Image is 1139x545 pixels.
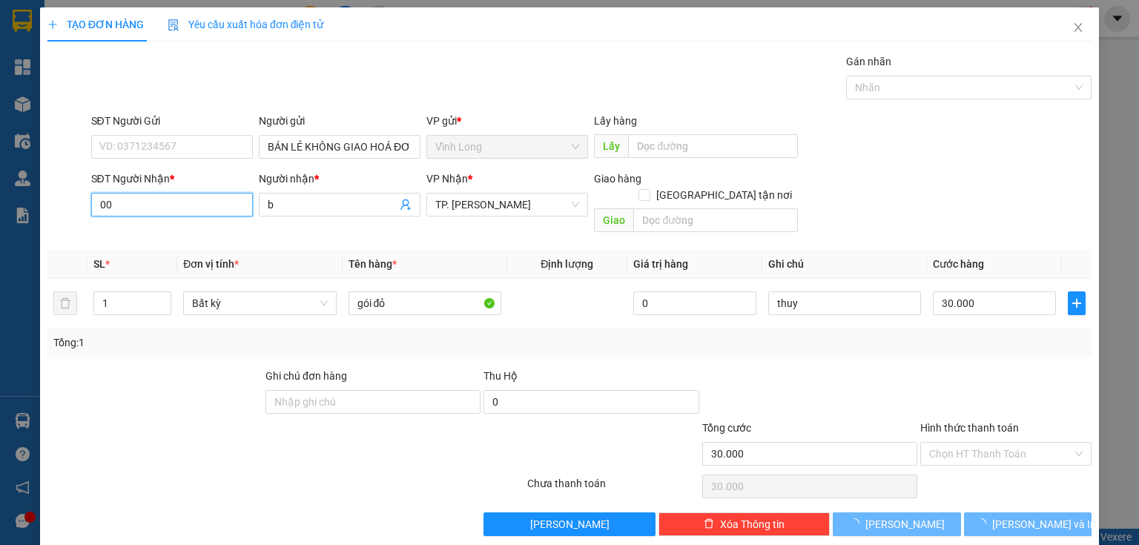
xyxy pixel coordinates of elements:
input: Dọc đường [628,134,798,158]
button: [PERSON_NAME] [833,512,961,536]
span: plus [47,19,58,30]
span: delete [704,518,714,530]
div: VP gửi [426,113,588,129]
input: Ghi Chú [768,291,921,315]
button: delete [53,291,77,315]
input: 0 [633,291,756,315]
div: Người gửi [259,113,420,129]
span: [PERSON_NAME] [865,516,945,532]
div: SĐT Người Gửi [91,113,253,129]
span: Lấy hàng [594,115,637,127]
input: VD: Bàn, Ghế [349,291,501,315]
span: VP Nhận [426,173,468,185]
button: plus [1068,291,1086,315]
span: close [1072,22,1084,33]
span: user-add [400,199,412,211]
button: Close [1057,7,1099,49]
span: Tên hàng [349,258,397,270]
span: Cước hàng [933,258,984,270]
span: [PERSON_NAME] [530,516,610,532]
input: Dọc đường [633,208,798,232]
span: Yêu cầu xuất hóa đơn điện tử [168,19,324,30]
span: TP. Hồ Chí Minh [435,194,579,216]
input: Ghi chú đơn hàng [265,390,481,414]
span: [GEOGRAPHIC_DATA] tận nơi [650,187,798,203]
span: Xóa Thông tin [720,516,785,532]
div: Tổng: 1 [53,334,440,351]
span: Lấy [594,134,628,158]
span: Đơn vị tính [183,258,239,270]
div: Người nhận [259,171,420,187]
label: Ghi chú đơn hàng [265,370,347,382]
button: [PERSON_NAME] [483,512,655,536]
span: Giá trị hàng [633,258,688,270]
span: SL [93,258,105,270]
img: icon [168,19,179,31]
span: [PERSON_NAME] và In [992,516,1096,532]
span: Định lượng [541,258,593,270]
label: Hình thức thanh toán [920,422,1019,434]
button: [PERSON_NAME] và In [964,512,1092,536]
span: Vĩnh Long [435,136,579,158]
span: loading [976,518,992,529]
span: Bất kỳ [192,292,327,314]
button: deleteXóa Thông tin [658,512,830,536]
div: SĐT Người Nhận [91,171,253,187]
span: TẠO ĐƠN HÀNG [47,19,144,30]
label: Gán nhãn [846,56,891,67]
span: Thu Hộ [483,370,518,382]
span: Giao hàng [594,173,641,185]
span: Tổng cước [702,422,751,434]
span: plus [1069,297,1085,309]
th: Ghi chú [762,250,927,279]
span: Giao [594,208,633,232]
div: Chưa thanh toán [526,475,700,501]
span: loading [849,518,865,529]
